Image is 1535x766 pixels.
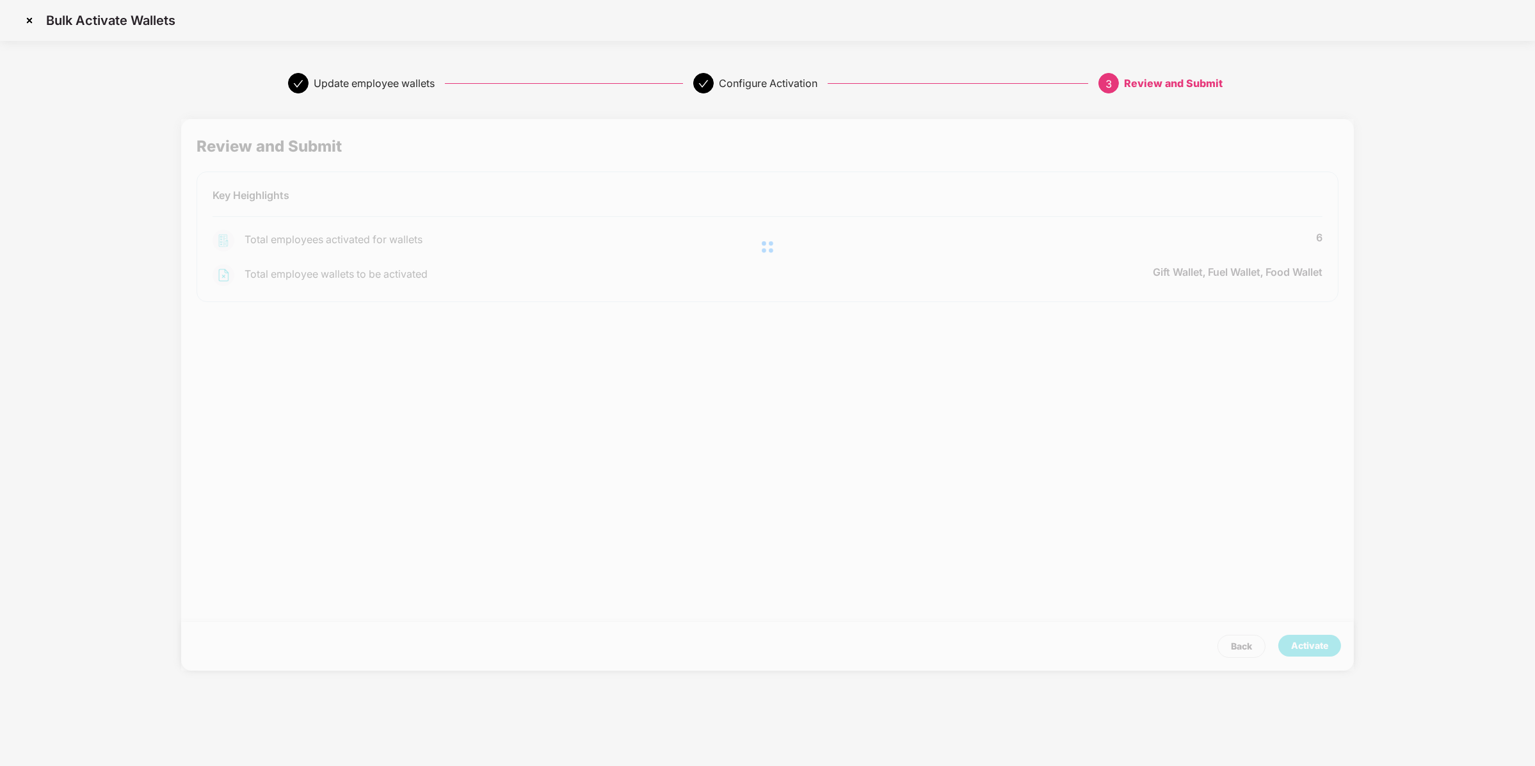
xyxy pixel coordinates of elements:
[719,73,817,93] div: Configure Activation
[19,10,40,31] img: svg+xml;base64,PHN2ZyBpZD0iQ3Jvc3MtMzJ4MzIiIHhtbG5zPSJodHRwOi8vd3d3LnczLm9yZy8yMDAwL3N2ZyIgd2lkdG...
[1105,77,1112,90] span: 3
[293,79,303,89] span: check
[314,73,435,93] div: Update employee wallets
[698,79,709,89] span: check
[46,13,175,28] p: Bulk Activate Wallets
[1124,73,1223,93] div: Review and Submit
